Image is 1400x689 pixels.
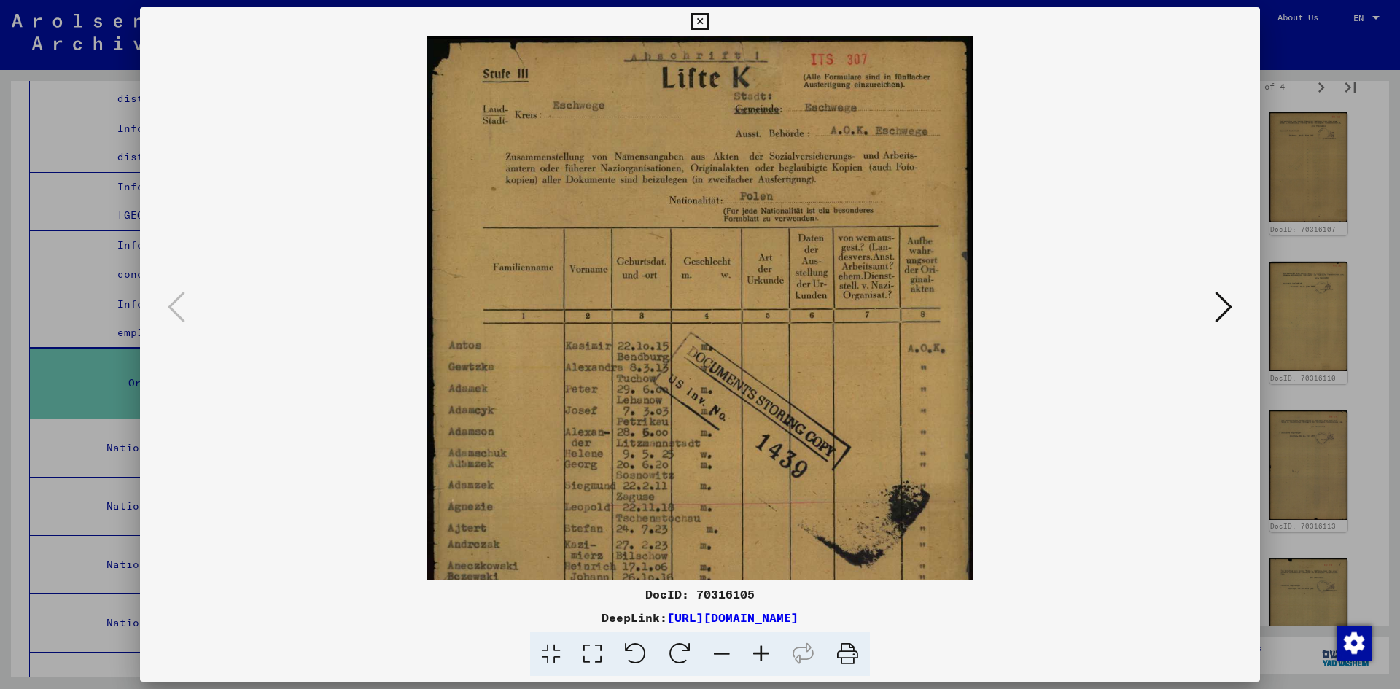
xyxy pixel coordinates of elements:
div: DeepLink: [140,609,1260,626]
a: [URL][DOMAIN_NAME] [667,610,798,625]
div: DocID: 70316105 [140,585,1260,603]
div: Change consent [1336,625,1371,660]
img: Change consent [1337,626,1372,661]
